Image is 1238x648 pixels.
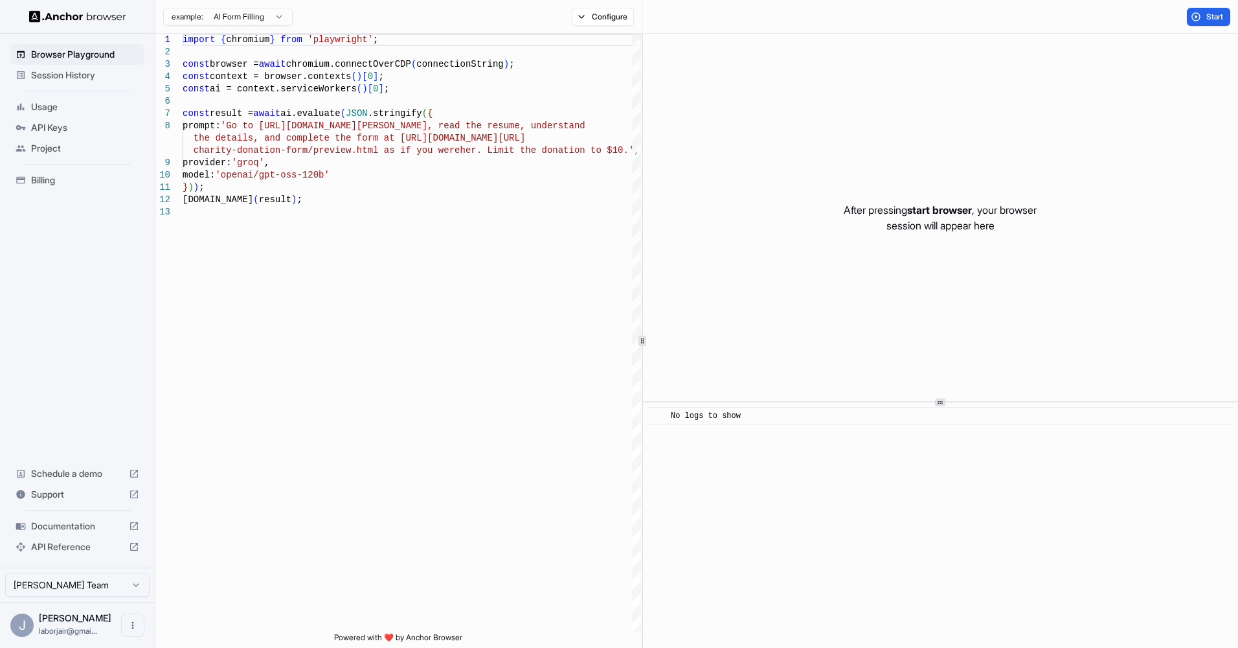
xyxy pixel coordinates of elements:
[10,170,144,191] div: Billing
[460,145,634,156] span: her. Limit the donation to $10.'
[155,83,170,95] div: 5
[572,8,635,26] button: Configure
[259,59,286,69] span: await
[368,84,373,94] span: [
[671,411,741,421] span: No logs to show
[373,84,378,94] span: 0
[183,157,232,168] span: provider:
[449,121,585,131] span: ad the resume, understand
[183,108,210,119] span: const
[384,84,389,94] span: ;
[31,69,139,82] span: Session History
[172,12,203,22] span: example:
[280,34,302,45] span: from
[10,463,144,484] div: Schedule a demo
[121,614,144,637] button: Open menu
[10,117,144,138] div: API Keys
[427,108,433,119] span: {
[655,410,661,422] span: ​
[10,614,34,637] div: J
[253,194,258,205] span: (
[10,138,144,159] div: Project
[183,121,221,131] span: prompt:
[39,612,111,623] span: Jezwah Borjair
[31,174,139,187] span: Billing
[155,206,170,218] div: 13
[264,157,269,168] span: ,
[155,46,170,58] div: 2
[31,48,139,61] span: Browser Playground
[210,71,351,82] span: context = browser.contexts
[280,108,340,119] span: ai.evaluate
[373,71,378,82] span: ]
[362,84,367,94] span: )
[334,632,462,648] span: Powered with ❤️ by Anchor Browser
[155,181,170,194] div: 11
[194,133,427,143] span: the details, and complete the form at [URL]
[368,71,373,82] span: 0
[194,182,199,192] span: )
[221,121,449,131] span: 'Go to [URL][DOMAIN_NAME][PERSON_NAME], re
[155,108,170,120] div: 7
[183,84,210,94] span: const
[155,194,170,206] div: 12
[31,520,124,533] span: Documentation
[155,169,170,181] div: 10
[341,108,346,119] span: (
[155,58,170,71] div: 3
[10,537,144,557] div: API Reference
[357,84,362,94] span: (
[199,182,204,192] span: ;
[226,34,269,45] span: chromium
[232,157,264,168] span: 'groq'
[427,133,525,143] span: [DOMAIN_NAME][URL]
[155,34,170,46] div: 1
[368,108,422,119] span: .stringify
[416,59,503,69] span: connectionString
[215,170,329,180] span: 'openai/gpt-oss-120b'
[183,182,188,192] span: }
[31,100,139,113] span: Usage
[269,34,275,45] span: }
[221,34,226,45] span: {
[291,194,297,205] span: )
[31,488,124,501] span: Support
[286,59,411,69] span: chromium.connectOverCDP
[373,34,378,45] span: ;
[188,182,193,192] span: )
[183,170,215,180] span: model:
[907,203,972,216] span: start browser
[1206,12,1224,22] span: Start
[362,71,367,82] span: [
[378,71,383,82] span: ;
[10,97,144,117] div: Usage
[31,142,139,155] span: Project
[31,540,124,553] span: API Reference
[183,194,253,205] span: [DOMAIN_NAME]
[844,202,1037,233] p: After pressing , your browser session will appear here
[411,59,416,69] span: (
[155,157,170,169] div: 9
[210,59,259,69] span: browser =
[297,194,302,205] span: ;
[308,34,373,45] span: 'playwright'
[351,71,356,82] span: (
[253,108,280,119] span: await
[10,516,144,537] div: Documentation
[210,84,357,94] span: ai = context.serviceWorkers
[378,84,383,94] span: ]
[29,10,126,23] img: Anchor Logo
[504,59,509,69] span: )
[183,59,210,69] span: const
[1187,8,1230,26] button: Start
[31,467,124,480] span: Schedule a demo
[155,120,170,132] div: 8
[194,145,460,156] span: charity-donation-form/preview.html as if you were
[422,108,427,119] span: (
[259,194,291,205] span: result
[10,484,144,505] div: Support
[10,65,144,86] div: Session History
[155,71,170,83] div: 4
[346,108,368,119] span: JSON
[155,95,170,108] div: 6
